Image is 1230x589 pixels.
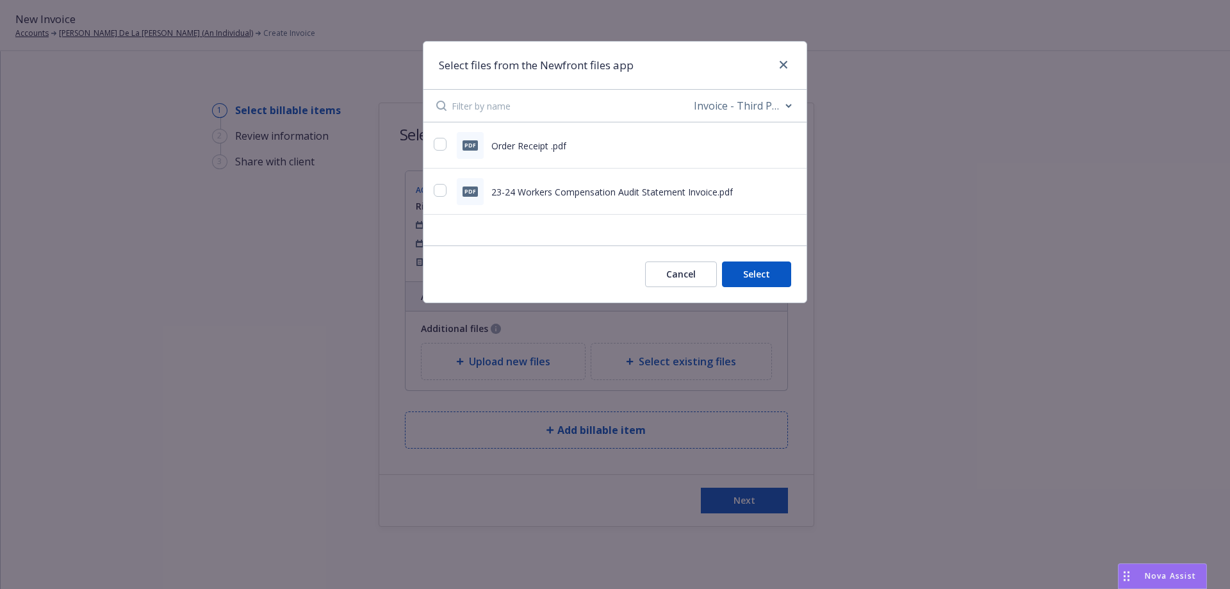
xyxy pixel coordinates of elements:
button: download file [764,184,775,199]
button: preview file [785,138,796,153]
input: Filter by name [452,90,691,122]
button: Select [722,261,791,287]
h1: Select files from the Newfront files app [439,57,634,74]
span: pdf [463,140,478,150]
button: Cancel [645,261,717,287]
button: Nova Assist [1118,563,1207,589]
button: download file [764,138,775,153]
a: close [776,57,791,72]
svg: Search [436,101,447,111]
span: pdf [463,187,478,196]
span: Nova Assist [1145,570,1196,581]
button: preview file [785,184,796,199]
div: Drag to move [1119,564,1135,588]
span: 23-24 Workers Compensation Audit Statement Invoice.pdf [491,186,733,198]
span: Order Receipt .pdf [491,140,566,152]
